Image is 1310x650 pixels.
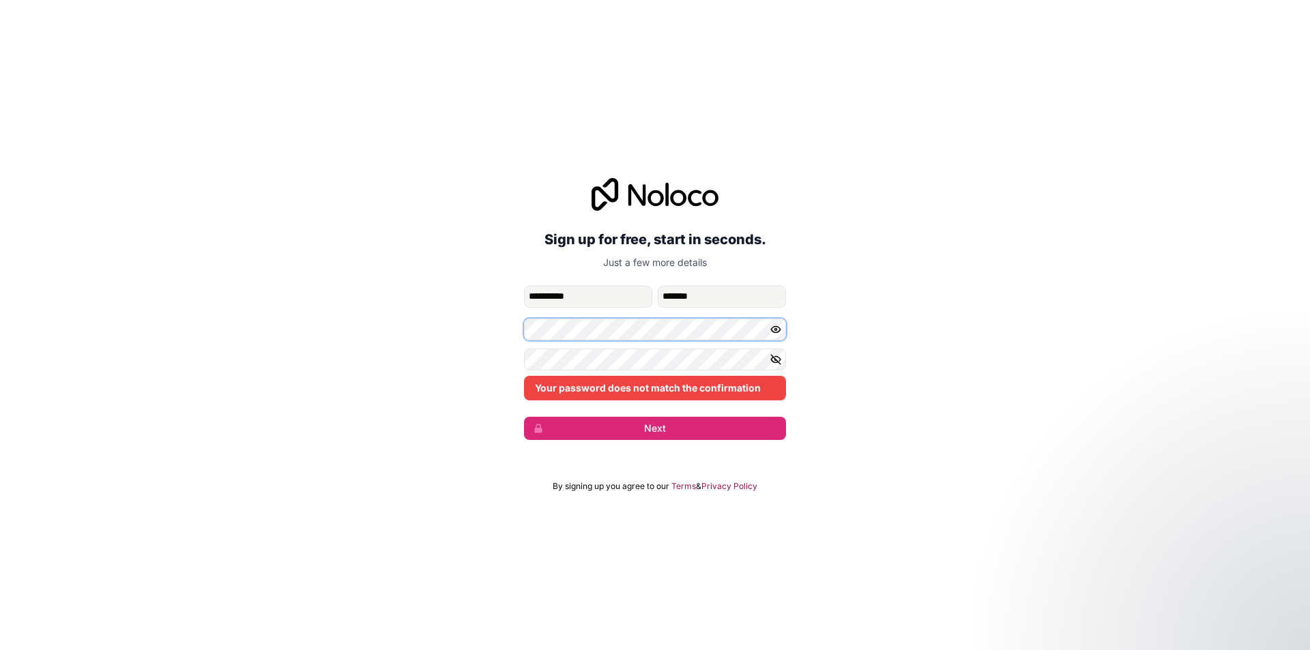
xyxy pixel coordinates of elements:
[658,286,786,308] input: family-name
[524,256,786,269] p: Just a few more details
[696,481,701,492] span: &
[524,417,786,440] button: Next
[553,481,669,492] span: By signing up you agree to our
[524,227,786,252] h2: Sign up for free, start in seconds.
[1037,548,1310,643] iframe: Intercom notifications message
[701,481,757,492] a: Privacy Policy
[524,319,786,340] input: Password
[671,481,696,492] a: Terms
[524,349,786,370] input: Confirm password
[524,376,786,400] div: Your password does not match the confirmation
[524,286,652,308] input: given-name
